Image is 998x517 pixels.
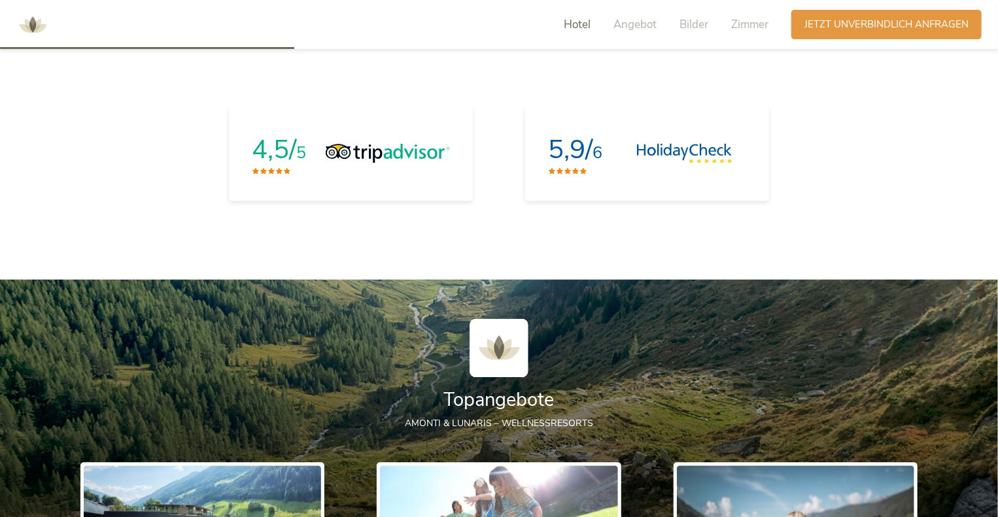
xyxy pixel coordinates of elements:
[636,144,732,163] img: HolidayCheck
[548,133,593,168] span: 5,9/
[405,418,593,430] span: AMONTI & LUNARIS – Wellnessresorts
[525,106,769,201] a: 5,9/6HolidayCheck
[731,17,768,32] span: Zimmer
[326,144,450,163] img: Tripadvisor
[804,18,969,31] span: Jetzt unverbindlich anfragen
[470,319,528,378] img: AMONTI & LUNARIS Wellnessresort
[444,388,555,413] span: Topangebote
[252,133,296,168] span: 4,5/
[13,5,52,44] img: AMONTI & LUNARIS Wellnessresort
[296,142,306,165] span: 5
[564,17,591,32] span: Hotel
[13,20,52,29] a: AMONTI & LUNARIS Wellnessresort
[680,17,708,32] span: Bilder
[613,17,657,32] span: Angebot
[229,106,473,201] a: 4,5/5Tripadvisor
[593,142,602,165] span: 6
